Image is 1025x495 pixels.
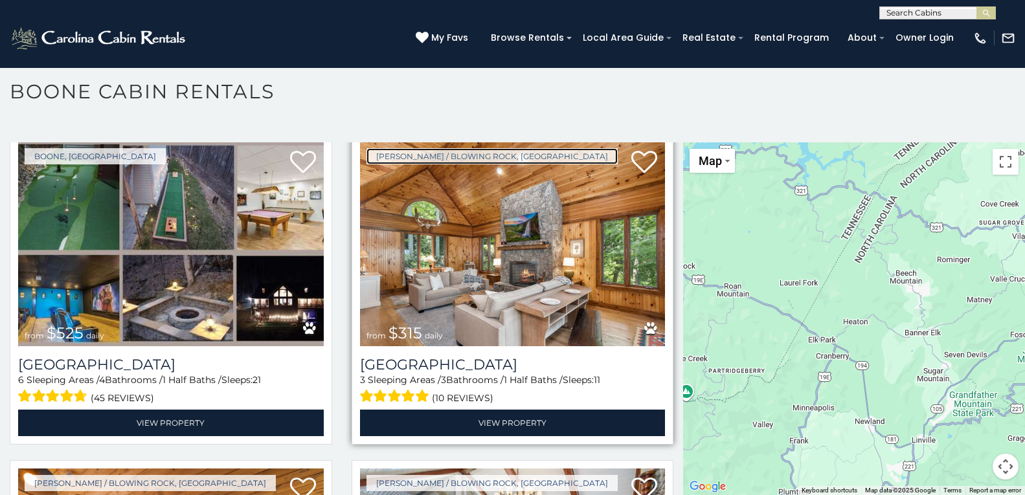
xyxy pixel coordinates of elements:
[18,142,324,346] a: Wildlife Manor from $525 daily
[360,356,666,373] h3: Chimney Island
[18,356,324,373] a: [GEOGRAPHIC_DATA]
[686,478,729,495] a: Open this area in Google Maps (opens a new window)
[431,31,468,45] span: My Favs
[86,331,104,340] span: daily
[802,486,857,495] button: Keyboard shortcuts
[290,149,316,177] a: Add to favorites
[686,478,729,495] img: Google
[594,374,600,386] span: 11
[18,410,324,436] a: View Property
[366,148,618,164] a: [PERSON_NAME] / Blowing Rock, [GEOGRAPHIC_DATA]
[576,28,670,48] a: Local Area Guide
[10,25,189,51] img: White-1-2.png
[416,31,471,45] a: My Favs
[18,142,324,346] img: Wildlife Manor
[99,374,105,386] span: 4
[676,28,742,48] a: Real Estate
[366,475,618,491] a: [PERSON_NAME] / Blowing Rock, [GEOGRAPHIC_DATA]
[699,154,722,168] span: Map
[631,149,657,177] a: Add to favorites
[47,324,84,342] span: $525
[25,331,44,340] span: from
[993,149,1019,175] button: Toggle fullscreen view
[504,374,563,386] span: 1 Half Baths /
[973,31,987,45] img: phone-regular-white.png
[360,142,666,346] a: Chimney Island from $315 daily
[690,149,735,173] button: Change map style
[366,331,386,340] span: from
[943,487,962,494] a: Terms
[432,390,493,406] span: (10 reviews)
[18,374,24,386] span: 6
[18,356,324,373] h3: Wildlife Manor
[484,28,570,48] a: Browse Rentals
[360,142,666,346] img: Chimney Island
[91,390,154,406] span: (45 reviews)
[865,487,936,494] span: Map data ©2025 Google
[425,331,443,340] span: daily
[889,28,960,48] a: Owner Login
[969,487,1021,494] a: Report a map error
[253,374,261,386] span: 21
[360,410,666,436] a: View Property
[841,28,883,48] a: About
[18,373,324,406] div: Sleeping Areas / Bathrooms / Sleeps:
[441,374,446,386] span: 3
[163,374,221,386] span: 1 Half Baths /
[25,475,276,491] a: [PERSON_NAME] / Blowing Rock, [GEOGRAPHIC_DATA]
[389,324,422,342] span: $315
[360,373,666,406] div: Sleeping Areas / Bathrooms / Sleeps:
[25,148,166,164] a: Boone, [GEOGRAPHIC_DATA]
[360,374,365,386] span: 3
[748,28,835,48] a: Rental Program
[360,356,666,373] a: [GEOGRAPHIC_DATA]
[993,454,1019,479] button: Map camera controls
[1001,31,1015,45] img: mail-regular-white.png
